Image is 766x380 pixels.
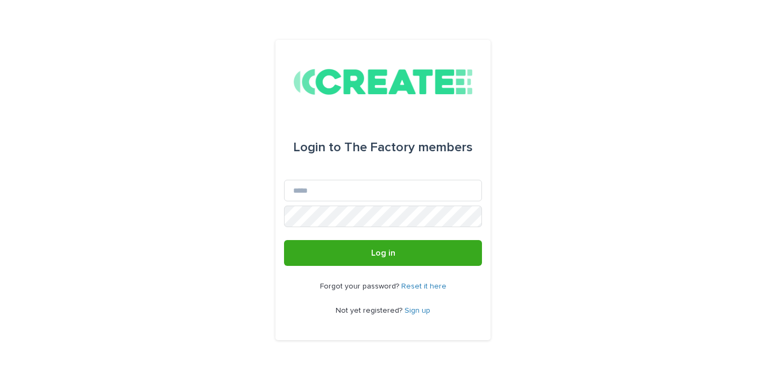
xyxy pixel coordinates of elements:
span: Not yet registered? [336,307,405,314]
span: Forgot your password? [320,283,401,290]
span: Login to [293,141,341,154]
button: Log in [284,240,482,266]
div: The Factory members [293,132,473,163]
a: Reset it here [401,283,446,290]
img: 7dzdpgKcRNil3lLtYiyj [294,66,472,98]
a: Sign up [405,307,430,314]
span: Log in [371,249,395,257]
